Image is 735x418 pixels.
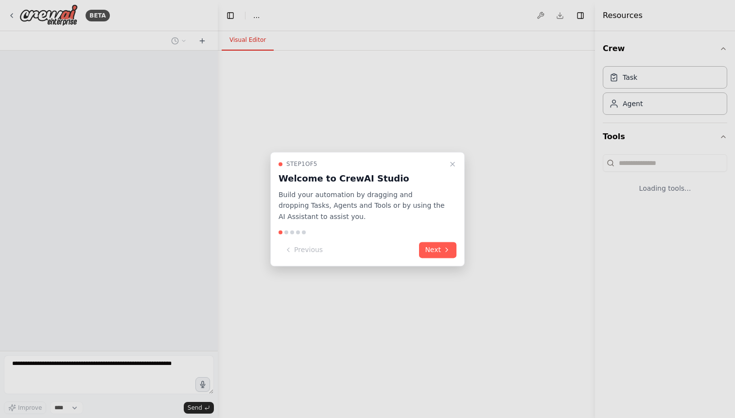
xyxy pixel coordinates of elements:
h3: Welcome to CrewAI Studio [279,172,445,185]
button: Previous [279,242,329,258]
button: Next [419,242,456,258]
p: Build your automation by dragging and dropping Tasks, Agents and Tools or by using the AI Assista... [279,189,445,222]
span: Step 1 of 5 [286,160,317,168]
button: Close walkthrough [447,158,458,170]
button: Hide left sidebar [224,9,237,22]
